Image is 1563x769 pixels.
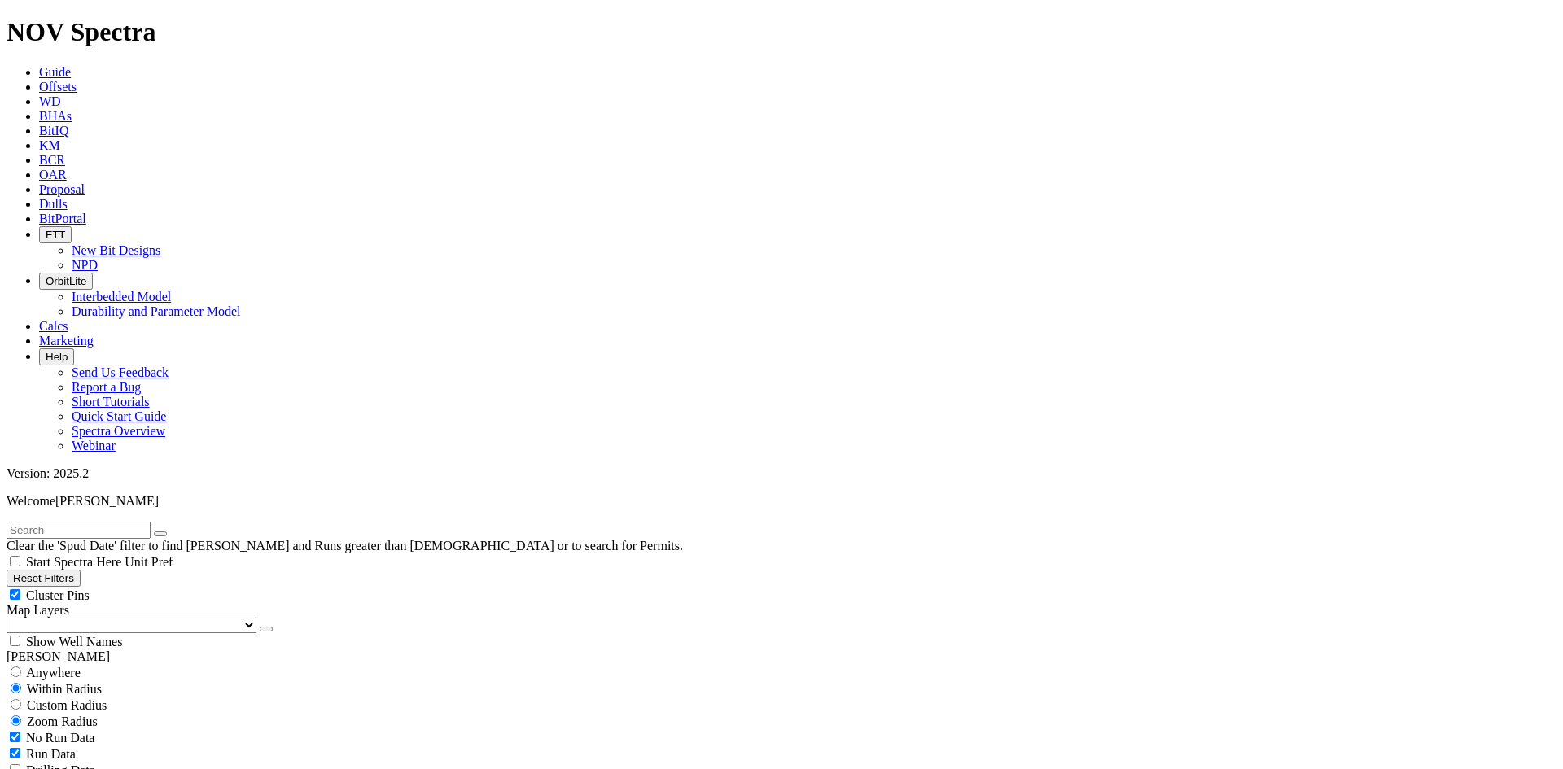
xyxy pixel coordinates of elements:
[39,168,67,181] a: OAR
[39,153,65,167] a: BCR
[39,212,86,225] a: BitPortal
[39,80,77,94] a: Offsets
[27,698,107,712] span: Custom Radius
[39,197,68,211] a: Dulls
[72,380,141,394] a: Report a Bug
[72,395,150,409] a: Short Tutorials
[46,275,86,287] span: OrbitLite
[26,555,121,569] span: Start Spectra Here
[26,666,81,679] span: Anywhere
[39,348,74,365] button: Help
[39,334,94,347] a: Marketing
[7,603,69,617] span: Map Layers
[39,182,85,196] a: Proposal
[72,439,116,452] a: Webinar
[7,539,683,553] span: Clear the 'Spud Date' filter to find [PERSON_NAME] and Runs greater than [DEMOGRAPHIC_DATA] or to...
[7,466,1556,481] div: Version: 2025.2
[39,124,68,138] a: BitIQ
[72,409,166,423] a: Quick Start Guide
[72,243,160,257] a: New Bit Designs
[26,635,122,649] span: Show Well Names
[39,109,72,123] a: BHAs
[39,65,71,79] a: Guide
[10,556,20,566] input: Start Spectra Here
[72,424,165,438] a: Spectra Overview
[26,588,90,602] span: Cluster Pins
[39,319,68,333] a: Calcs
[26,747,76,761] span: Run Data
[27,682,102,696] span: Within Radius
[7,570,81,587] button: Reset Filters
[39,226,72,243] button: FTT
[125,555,173,569] span: Unit Pref
[72,304,241,318] a: Durability and Parameter Model
[39,273,93,290] button: OrbitLite
[55,494,159,508] span: [PERSON_NAME]
[46,229,65,241] span: FTT
[26,731,94,745] span: No Run Data
[7,649,1556,664] div: [PERSON_NAME]
[7,494,1556,509] p: Welcome
[7,17,1556,47] h1: NOV Spectra
[39,94,61,108] a: WD
[72,258,98,272] a: NPD
[27,714,98,728] span: Zoom Radius
[72,290,171,304] a: Interbedded Model
[7,522,151,539] input: Search
[46,351,68,363] span: Help
[72,365,169,379] a: Send Us Feedback
[39,138,60,152] a: KM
